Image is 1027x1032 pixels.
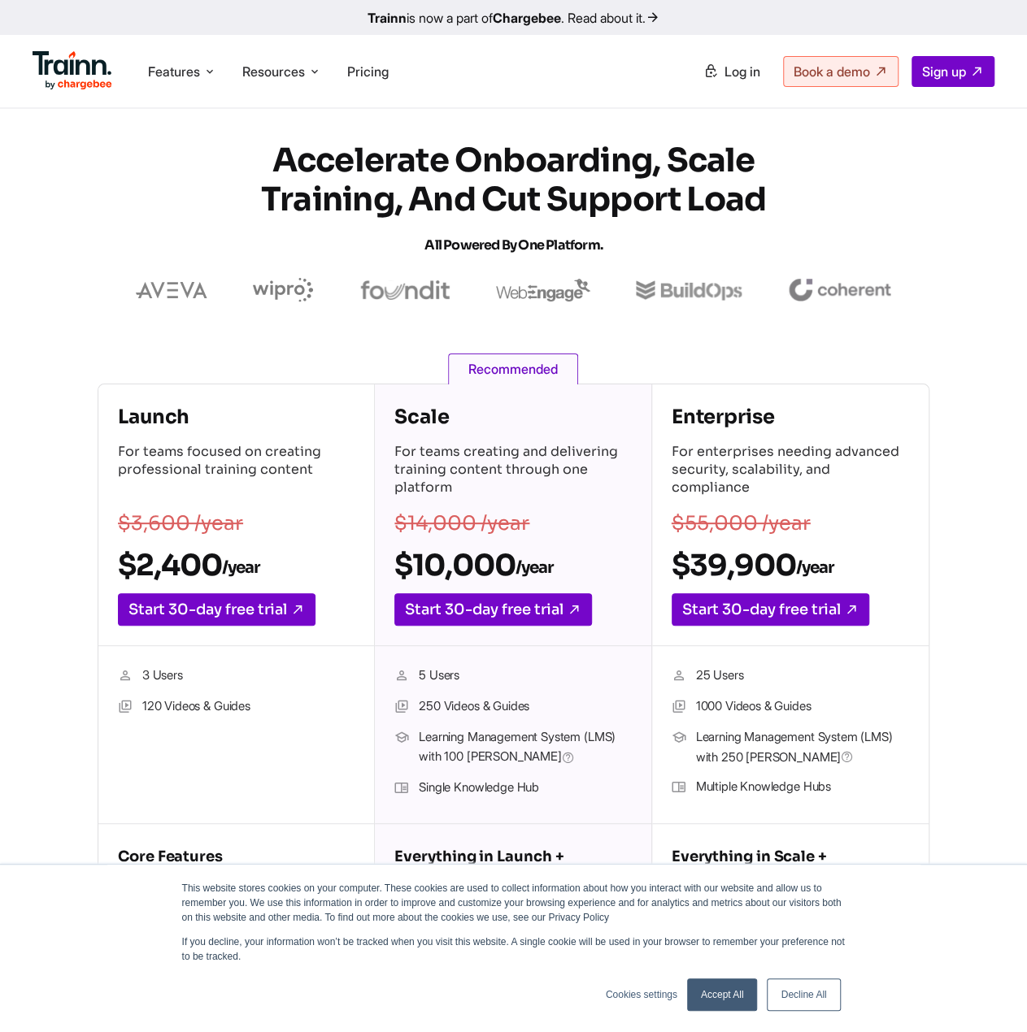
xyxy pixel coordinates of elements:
[33,51,112,90] img: Trainn Logo
[394,404,631,430] h4: Scale
[394,593,592,626] a: Start 30-day free trial
[118,404,355,430] h4: Launch
[922,63,966,80] span: Sign up
[912,56,994,87] a: Sign up
[394,547,631,583] h2: $10,000
[672,443,909,500] p: For enterprises needing advanced security, scalability, and compliance
[148,63,200,80] span: Features
[796,557,833,578] sub: /year
[394,843,631,869] h5: Everything in Launch +
[424,236,603,254] span: All Powered by One Platform.
[672,511,811,536] s: $55,000 /year
[788,279,891,301] img: coherent logo
[368,10,407,26] b: Trainn
[493,10,561,26] b: Chargebee
[118,443,355,500] p: For teams focused on creating professional training content
[394,696,631,718] li: 250 Videos & Guides
[182,881,846,925] p: This website stores cookies on your computer. These cookies are used to collect information about...
[672,777,909,798] li: Multiple Knowledge Hubs
[606,987,677,1002] a: Cookies settings
[516,557,553,578] sub: /year
[118,511,243,536] s: $3,600 /year
[672,843,909,869] h5: Everything in Scale +
[221,141,807,265] h1: Accelerate Onboarding, Scale Training, and Cut Support Load
[672,666,909,687] li: 25 Users
[136,282,207,298] img: aveva logo
[767,978,840,1011] a: Decline All
[242,63,305,80] span: Resources
[394,778,631,799] li: Single Knowledge Hub
[496,279,590,301] img: webengage logo
[118,696,355,718] li: 120 Videos & Guides
[347,63,389,80] a: Pricing
[672,404,909,430] h4: Enterprise
[687,978,758,1011] a: Accept All
[118,666,355,687] li: 3 Users
[636,280,742,301] img: buildops logo
[695,727,908,767] span: Learning Management System (LMS) with 250 [PERSON_NAME]
[222,557,259,578] sub: /year
[672,696,909,718] li: 1000 Videos & Guides
[672,593,869,626] a: Start 30-day free trial
[448,353,578,384] span: Recommended
[694,57,770,86] a: Log in
[118,547,355,583] h2: $2,400
[182,934,846,964] p: If you decline, your information won’t be tracked when you visit this website. A single cookie wi...
[394,511,529,536] s: $14,000 /year
[253,278,314,302] img: wipro logo
[118,593,315,626] a: Start 30-day free trial
[783,56,899,87] a: Book a demo
[794,63,870,80] span: Book a demo
[359,280,450,300] img: foundit logo
[419,727,631,768] span: Learning Management System (LMS) with 100 [PERSON_NAME]
[394,666,631,687] li: 5 Users
[725,63,760,80] span: Log in
[118,843,355,869] h5: Core Features
[672,547,909,583] h2: $39,900
[394,443,631,500] p: For teams creating and delivering training content through one platform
